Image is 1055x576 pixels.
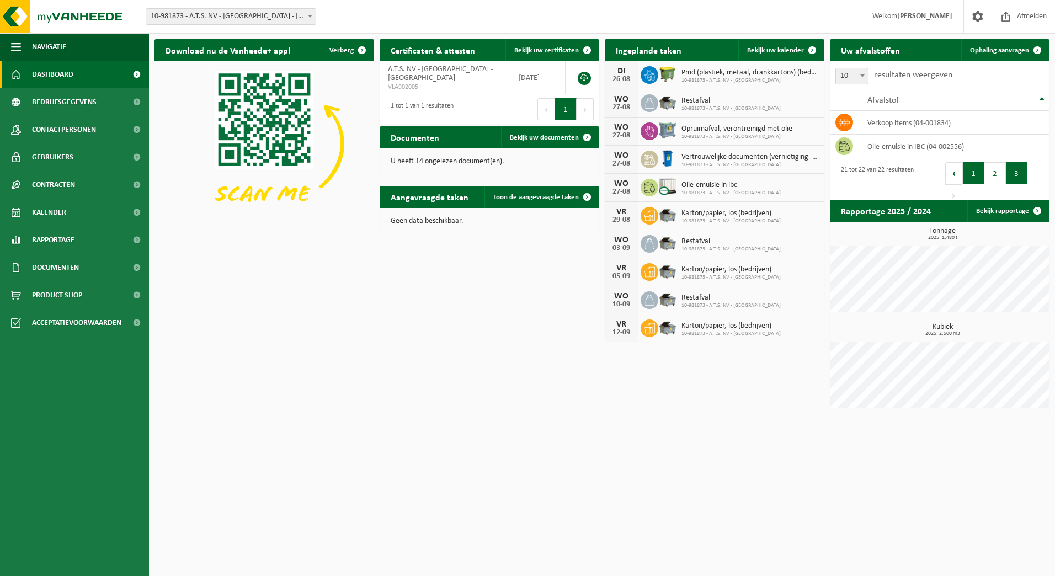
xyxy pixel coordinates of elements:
[658,121,677,140] img: PB-AP-0800-MET-02-01
[32,88,97,116] span: Bedrijfsgegevens
[967,200,1048,222] a: Bekijk rapportage
[874,71,952,79] label: resultaten weergeven
[681,77,819,84] span: 10-981873 - A.T.S. NV - [GEOGRAPHIC_DATA]
[493,194,579,201] span: Toon de aangevraagde taken
[329,47,354,54] span: Verberg
[380,39,486,61] h2: Certificaten & attesten
[681,237,781,246] span: Restafval
[658,318,677,337] img: WB-5000-GAL-GY-01
[830,200,942,221] h2: Rapportage 2025 / 2024
[681,134,792,140] span: 10-981873 - A.T.S. NV - [GEOGRAPHIC_DATA]
[510,134,579,141] span: Bekijk uw documenten
[835,161,914,207] div: 21 tot 22 van 22 resultaten
[610,160,632,168] div: 27-08
[835,235,1049,241] span: 2025: 1,480 t
[963,162,984,184] button: 1
[32,143,73,171] span: Gebruikers
[658,149,677,168] img: WB-0240-HPE-BE-09
[681,68,819,77] span: Pmd (plastiek, metaal, drankkartons) (bedrijven)
[867,96,899,105] span: Afvalstof
[388,83,502,92] span: VLA902005
[610,104,632,111] div: 27-08
[830,39,911,61] h2: Uw afvalstoffen
[391,158,588,166] p: U heeft 14 ongelezen document(en).
[577,98,594,120] button: Next
[984,162,1006,184] button: 2
[961,39,1048,61] a: Ophaling aanvragen
[859,135,1049,158] td: olie-emulsie in IBC (04-002556)
[610,76,632,83] div: 26-08
[1006,162,1027,184] button: 3
[681,97,781,105] span: Restafval
[836,68,868,84] span: 10
[835,323,1049,337] h3: Kubiek
[385,97,454,121] div: 1 tot 1 van 1 resultaten
[681,274,781,281] span: 10-981873 - A.T.S. NV - [GEOGRAPHIC_DATA]
[610,244,632,252] div: 03-09
[681,246,781,253] span: 10-981873 - A.T.S. NV - [GEOGRAPHIC_DATA]
[610,320,632,329] div: VR
[970,47,1029,54] span: Ophaling aanvragen
[610,216,632,224] div: 29-08
[658,65,677,83] img: WB-1100-HPE-GN-50
[681,162,819,168] span: 10-981873 - A.T.S. NV - [GEOGRAPHIC_DATA]
[610,207,632,216] div: VR
[380,126,450,148] h2: Documenten
[681,218,781,225] span: 10-981873 - A.T.S. NV - [GEOGRAPHIC_DATA]
[610,329,632,337] div: 12-09
[380,186,479,207] h2: Aangevraagde taken
[658,93,677,111] img: WB-5000-GAL-GY-01
[154,61,374,226] img: Download de VHEPlus App
[610,301,632,308] div: 10-09
[747,47,804,54] span: Bekijk uw kalender
[32,171,75,199] span: Contracten
[681,322,781,330] span: Karton/papier, los (bedrijven)
[945,162,963,184] button: Previous
[32,33,66,61] span: Navigatie
[537,98,555,120] button: Previous
[32,281,82,309] span: Product Shop
[32,61,73,88] span: Dashboard
[658,233,677,252] img: WB-5000-GAL-GY-01
[32,116,96,143] span: Contactpersonen
[32,199,66,226] span: Kalender
[610,132,632,140] div: 27-08
[610,236,632,244] div: WO
[32,254,79,281] span: Documenten
[501,126,598,148] a: Bekijk uw documenten
[610,264,632,273] div: VR
[514,47,579,54] span: Bekijk uw certificaten
[658,177,677,196] img: PB-IC-CU
[505,39,598,61] a: Bekijk uw certificaten
[681,153,819,162] span: Vertrouwelijke documenten (vernietiging - recyclage)
[610,292,632,301] div: WO
[510,61,566,94] td: [DATE]
[681,125,792,134] span: Opruimafval, verontreinigd met olie
[391,217,588,225] p: Geen data beschikbaar.
[610,67,632,76] div: DI
[32,309,121,337] span: Acceptatievoorwaarden
[658,290,677,308] img: WB-5000-GAL-GY-01
[658,262,677,280] img: WB-5000-GAL-GY-01
[681,330,781,337] span: 10-981873 - A.T.S. NV - [GEOGRAPHIC_DATA]
[146,9,316,24] span: 10-981873 - A.T.S. NV - LANGERBRUGGE - GENT
[32,226,74,254] span: Rapportage
[681,294,781,302] span: Restafval
[835,331,1049,337] span: 2025: 2,500 m3
[610,179,632,188] div: WO
[681,105,781,112] span: 10-981873 - A.T.S. NV - [GEOGRAPHIC_DATA]
[945,184,962,206] button: Next
[658,205,677,224] img: WB-5000-GAL-GY-01
[859,111,1049,135] td: verkoop items (04-001834)
[738,39,823,61] a: Bekijk uw kalender
[835,227,1049,241] h3: Tonnage
[681,190,781,196] span: 10-981873 - A.T.S. NV - [GEOGRAPHIC_DATA]
[146,8,316,25] span: 10-981873 - A.T.S. NV - LANGERBRUGGE - GENT
[388,65,493,82] span: A.T.S. NV - [GEOGRAPHIC_DATA] - [GEOGRAPHIC_DATA]
[484,186,598,208] a: Toon de aangevraagde taken
[154,39,302,61] h2: Download nu de Vanheede+ app!
[610,273,632,280] div: 05-09
[681,302,781,309] span: 10-981873 - A.T.S. NV - [GEOGRAPHIC_DATA]
[681,265,781,274] span: Karton/papier, los (bedrijven)
[897,12,952,20] strong: [PERSON_NAME]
